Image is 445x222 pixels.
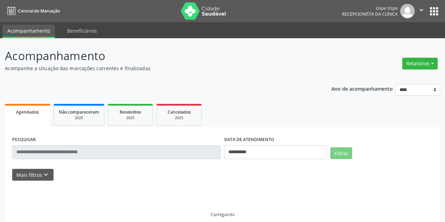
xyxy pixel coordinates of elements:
i: keyboard_arrow_down [42,171,50,179]
div: 2025 [59,115,99,121]
button: apps [428,5,440,17]
div: Carregando [211,212,235,217]
a: Central de Marcação [5,5,60,17]
i:  [418,6,425,14]
div: Uspe Uspe [342,5,398,11]
p: Ano de acompanhamento [331,84,393,93]
span: Resolvidos [120,109,141,115]
img: img [400,4,415,18]
button: Filtrar [330,147,352,159]
span: Central de Marcação [18,8,60,14]
button:  [415,4,428,18]
span: Cancelados [168,109,191,115]
div: 2025 [113,115,148,121]
button: Relatórios [402,58,438,69]
p: Acompanhamento [5,47,309,65]
span: Agendados [16,109,39,115]
a: Beneficiários [62,25,102,37]
p: Acompanhe a situação das marcações correntes e finalizadas [5,65,309,72]
label: PESQUISAR [12,134,36,145]
label: DATA DE ATENDIMENTO [224,134,274,145]
span: Não compareceram [59,109,99,115]
span: Recepcionista da clínica [342,11,398,17]
button: Mais filtroskeyboard_arrow_down [12,169,54,181]
div: 2025 [162,115,196,121]
a: Acompanhamento [2,25,55,38]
